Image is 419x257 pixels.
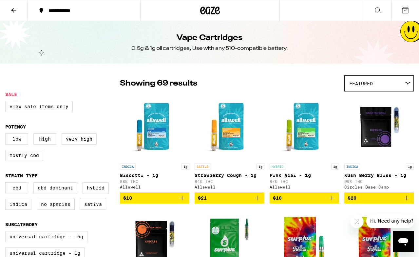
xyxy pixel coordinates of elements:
[351,215,364,228] iframe: Close message
[5,150,43,161] label: Mostly CBD
[349,81,373,86] span: Featured
[5,199,31,210] label: Indica
[120,173,189,178] p: Biscotti - 1g
[344,173,414,178] p: Kush Berry Bliss - 1g
[270,173,339,178] p: Pink Acai - 1g
[120,95,189,192] a: Open page for Biscotti - 1g from Allswell
[270,192,339,204] button: Add to bag
[83,182,109,193] label: Hybrid
[177,32,242,44] h1: Vape Cartridges
[181,164,189,169] p: 1g
[5,222,38,227] legend: Subcategory
[195,179,264,184] p: 84% THC
[131,45,288,52] div: 0.5g & 1g oil cartridges, Use with any 510-compatible battery.
[5,133,28,145] label: Low
[272,95,337,160] img: Allswell - Pink Acai - 1g
[270,95,339,192] a: Open page for Pink Acai - 1g from Allswell
[5,182,28,193] label: CBD
[37,199,75,210] label: No Species
[331,164,339,169] p: 1g
[5,173,38,178] legend: Strain Type
[122,95,187,160] img: Allswell - Biscotti - 1g
[5,231,87,242] label: Universal Cartridge - .5g
[5,101,73,112] label: View Sale Items Only
[393,231,414,252] iframe: Button to launch messaging window
[198,195,207,201] span: $21
[346,95,412,160] img: Circles Base Camp - Kush Berry Bliss - 1g
[120,164,136,169] p: INDICA
[344,95,414,192] a: Open page for Kush Berry Bliss - 1g from Circles Base Camp
[344,185,414,189] div: Circles Base Camp
[197,95,262,160] img: Allswell - Strawberry Cough - 1g
[270,164,285,169] p: HYBRID
[5,92,17,97] legend: Sale
[344,179,414,184] p: 90% THC
[195,95,264,192] a: Open page for Strawberry Cough - 1g from Allswell
[195,185,264,189] div: Allswell
[348,195,356,201] span: $20
[366,214,414,228] iframe: Message from company
[344,192,414,204] button: Add to bag
[33,182,77,193] label: CBD Dominant
[195,173,264,178] p: Strawberry Cough - 1g
[195,164,210,169] p: SATIVA
[406,164,414,169] p: 1g
[33,133,56,145] label: High
[270,185,339,189] div: Allswell
[270,179,339,184] p: 87% THC
[273,195,282,201] span: $18
[195,192,264,204] button: Add to bag
[120,179,189,184] p: 88% THC
[5,124,26,129] legend: Potency
[62,133,97,145] label: Very High
[120,78,197,89] p: Showing 69 results
[344,164,360,169] p: INDICA
[120,185,189,189] div: Allswell
[123,195,132,201] span: $18
[80,199,106,210] label: Sativa
[257,164,264,169] p: 1g
[120,192,189,204] button: Add to bag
